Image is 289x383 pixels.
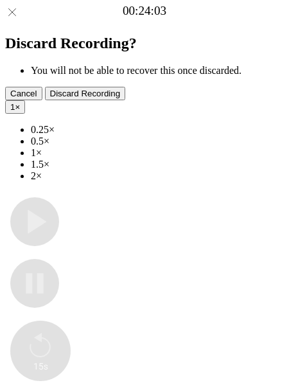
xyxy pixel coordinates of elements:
[31,65,284,76] li: You will not be able to recover this once discarded.
[45,87,126,100] button: Discard Recording
[31,136,284,147] li: 0.5×
[5,35,284,52] h2: Discard Recording?
[123,4,166,18] a: 00:24:03
[31,147,284,159] li: 1×
[10,102,15,112] span: 1
[5,100,25,114] button: 1×
[31,170,284,182] li: 2×
[31,159,284,170] li: 1.5×
[31,124,284,136] li: 0.25×
[5,87,42,100] button: Cancel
